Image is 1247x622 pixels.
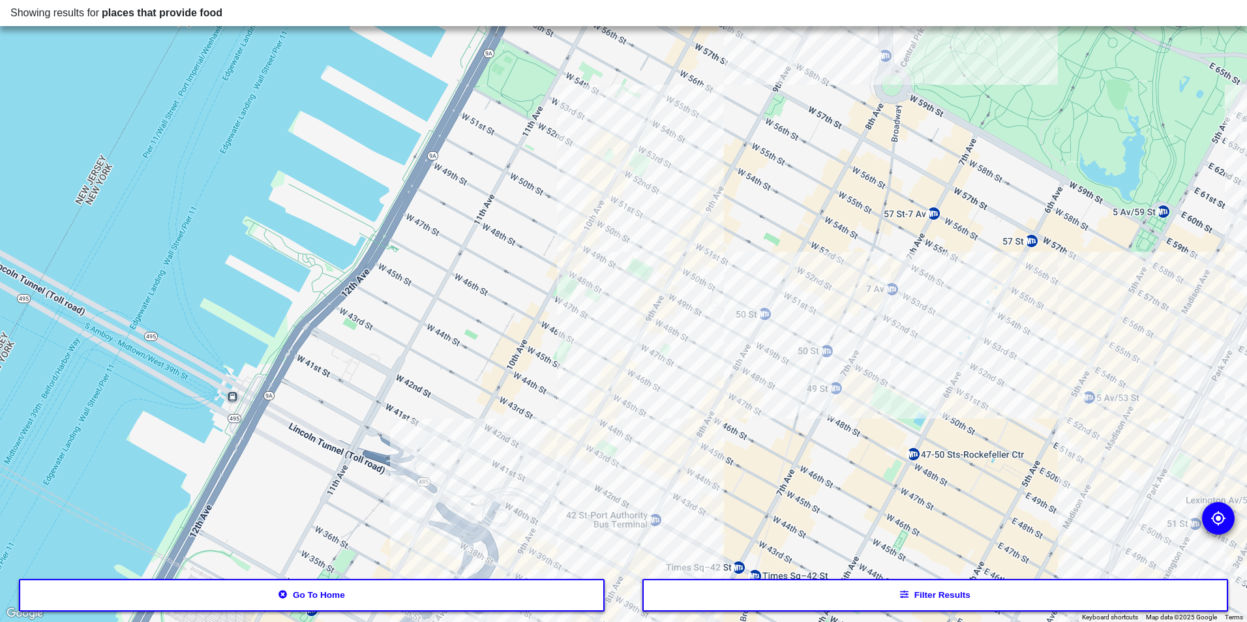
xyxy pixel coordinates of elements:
[1225,614,1243,621] a: Terms
[10,5,1237,21] div: Showing results for
[1082,613,1138,622] button: Keyboard shortcuts
[19,579,605,612] button: Go to home
[642,579,1229,612] button: Filter results
[1146,614,1217,621] span: Map data ©2025 Google
[3,605,46,622] img: Google
[1210,511,1226,526] img: go to my location
[3,605,46,622] a: Open this area in Google Maps (opens a new window)
[102,7,222,18] span: places that provide food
